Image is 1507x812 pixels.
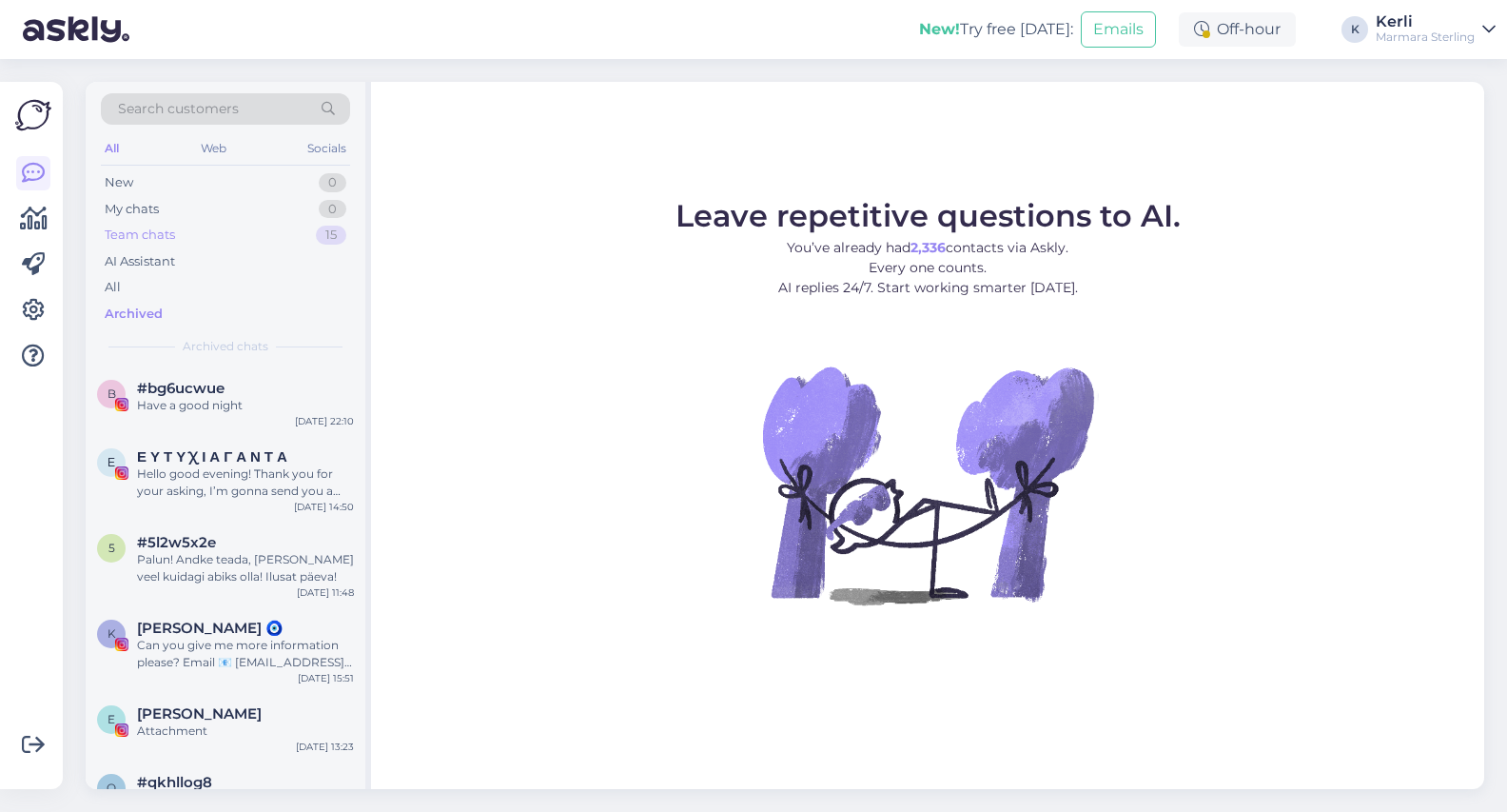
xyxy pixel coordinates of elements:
div: Palun! Andke teada, [PERSON_NAME] veel kuidagi abiks olla! Ilusat päeva! [137,551,354,585]
span: Search customers [118,99,239,119]
div: Hello good evening! Thank you for your asking, I’m gonna send you a message with all info about it✨🤍 [137,465,354,500]
div: All [105,278,121,297]
div: 0 [319,173,346,192]
div: My chats [105,200,159,219]
img: No Chat active [756,313,1099,656]
div: [DATE] 13:23 [296,740,354,754]
span: Leave repetitive questions to AI. [675,197,1181,234]
span: #qkhllog8 [137,774,212,791]
div: Off-hour [1179,12,1296,47]
div: Attachment [137,723,354,740]
span: #5l2w5x2e [137,534,216,551]
span: 5 [108,541,115,555]
span: Archived chats [183,338,268,355]
div: [DATE] 15:51 [298,671,354,685]
div: [DATE] 14:50 [294,500,354,514]
div: [DATE] 22:10 [295,414,354,428]
p: You’ve already had contacts via Askly. Every one counts. AI replies 24/7. Start working smarter [... [675,238,1181,298]
span: Ε [108,455,115,469]
span: q [107,781,116,795]
div: Web [197,136,230,161]
div: New [105,173,133,192]
span: b [108,386,116,401]
div: Socials [303,136,350,161]
span: K [108,626,116,641]
div: Kerli [1376,14,1475,30]
span: Ε Υ Τ Υ Χ Ι Α Γ Α Ν Τ Α [137,448,287,465]
div: Have a good night [137,397,354,414]
div: Team chats [105,226,175,245]
div: [DATE] 11:48 [297,585,354,600]
span: Konstantina Spyropoulou 🧿 [137,620,284,637]
div: Can you give me more information please? Email 📧 [EMAIL_ADDRESS][DOMAIN_NAME] [137,637,354,671]
span: Elina Rassmann [137,705,262,723]
div: 15 [316,226,346,245]
b: New! [919,20,960,38]
span: #bg6ucwue [137,380,225,397]
div: AI Assistant [105,252,175,271]
img: Askly Logo [15,97,51,133]
a: KerliMarmara Sterling [1376,14,1496,45]
div: Archived [105,305,163,324]
b: 2,336 [910,239,946,256]
div: All [101,136,123,161]
div: Try free [DATE]: [919,18,1073,41]
div: K [1341,16,1368,43]
div: 0 [319,200,346,219]
div: Marmara Sterling [1376,30,1475,45]
span: E [108,712,115,726]
button: Emails [1081,11,1156,48]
